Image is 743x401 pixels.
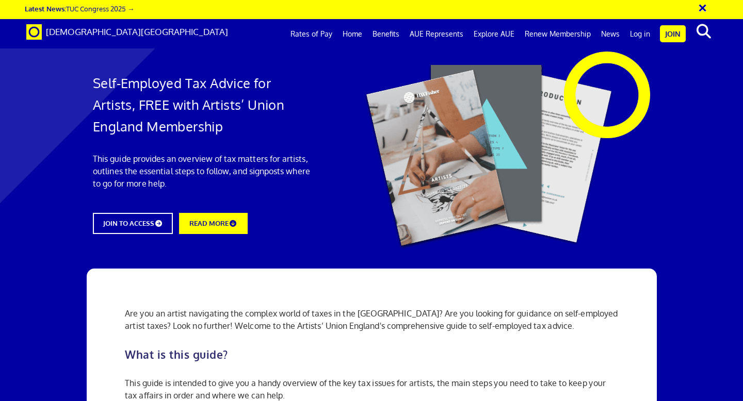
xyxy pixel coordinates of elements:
span: [DEMOGRAPHIC_DATA][GEOGRAPHIC_DATA] [46,26,228,37]
a: AUE Represents [405,21,469,47]
a: Rates of Pay [285,21,337,47]
a: JOIN TO ACCESS [93,213,173,234]
button: search [688,21,719,42]
p: Are you an artist navigating the complex world of taxes in the [GEOGRAPHIC_DATA]? Are you looking... [125,307,618,332]
a: Brand [DEMOGRAPHIC_DATA][GEOGRAPHIC_DATA] [19,19,236,45]
a: Latest News:TUC Congress 2025 → [25,4,134,13]
a: Explore AUE [469,21,520,47]
a: Log in [625,21,655,47]
a: Benefits [367,21,405,47]
a: Renew Membership [520,21,596,47]
p: This guide provides an overview of tax matters for artists, outlines the essential steps to follo... [93,153,316,190]
strong: Latest News: [25,4,66,13]
a: News [596,21,625,47]
a: READ MORE [179,213,247,234]
a: Home [337,21,367,47]
h1: Self-Employed Tax Advice for Artists, FREE with Artists’ Union England Membership [93,72,316,137]
h2: What is this guide? [125,348,618,360]
a: Join [660,25,686,42]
